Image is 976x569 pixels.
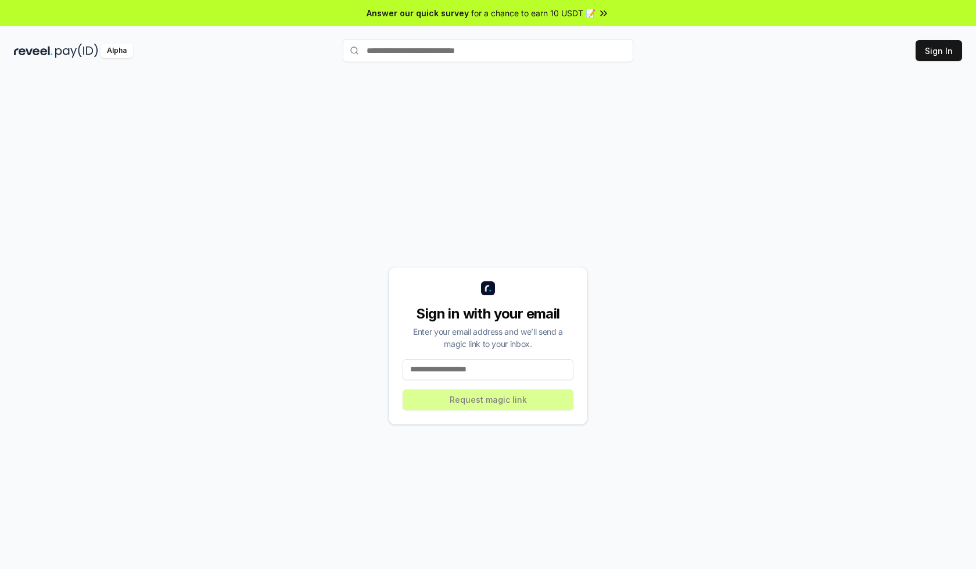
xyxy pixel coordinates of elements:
[14,44,53,58] img: reveel_dark
[916,40,962,61] button: Sign In
[367,7,469,19] span: Answer our quick survey
[101,44,133,58] div: Alpha
[481,281,495,295] img: logo_small
[403,325,573,350] div: Enter your email address and we’ll send a magic link to your inbox.
[403,305,573,323] div: Sign in with your email
[55,44,98,58] img: pay_id
[471,7,595,19] span: for a chance to earn 10 USDT 📝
